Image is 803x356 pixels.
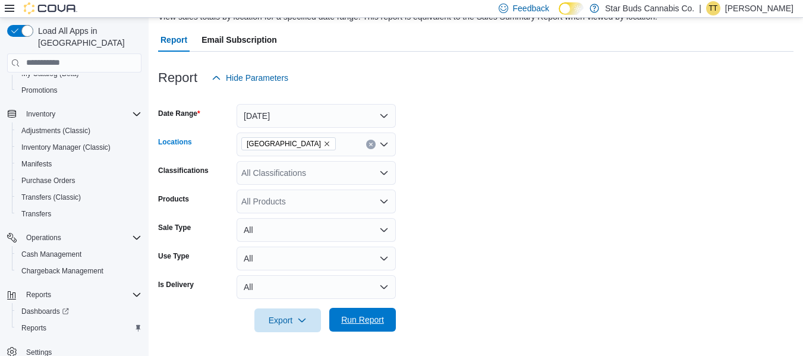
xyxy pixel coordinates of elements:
[17,264,108,278] a: Chargeback Management
[379,197,389,206] button: Open list of options
[323,140,330,147] button: Remove Manitoba from selection in this group
[24,2,77,14] img: Cova
[21,86,58,95] span: Promotions
[379,140,389,149] button: Open list of options
[237,218,396,242] button: All
[21,159,52,169] span: Manifests
[17,174,80,188] a: Purchase Orders
[237,247,396,270] button: All
[17,264,141,278] span: Chargeback Management
[12,82,146,99] button: Promotions
[241,137,336,150] span: Manitoba
[21,176,75,185] span: Purchase Orders
[12,156,146,172] button: Manifests
[2,229,146,246] button: Operations
[247,138,321,150] span: [GEOGRAPHIC_DATA]
[158,109,200,118] label: Date Range
[160,28,187,52] span: Report
[207,66,293,90] button: Hide Parameters
[21,193,81,202] span: Transfers (Classic)
[366,140,376,149] button: Clear input
[17,190,141,204] span: Transfers (Classic)
[17,157,141,171] span: Manifests
[17,247,141,262] span: Cash Management
[17,304,141,319] span: Dashboards
[21,250,81,259] span: Cash Management
[12,189,146,206] button: Transfers (Classic)
[329,308,396,332] button: Run Report
[17,124,95,138] a: Adjustments (Classic)
[262,308,314,332] span: Export
[201,28,277,52] span: Email Subscription
[21,307,69,316] span: Dashboards
[21,107,141,121] span: Inventory
[17,83,62,97] a: Promotions
[17,140,141,155] span: Inventory Manager (Classic)
[237,104,396,128] button: [DATE]
[17,321,141,335] span: Reports
[17,174,141,188] span: Purchase Orders
[21,266,103,276] span: Chargeback Management
[605,1,694,15] p: Star Buds Cannabis Co.
[559,2,584,15] input: Dark Mode
[17,247,86,262] a: Cash Management
[17,304,74,319] a: Dashboards
[17,190,86,204] a: Transfers (Classic)
[21,143,111,152] span: Inventory Manager (Classic)
[17,83,141,97] span: Promotions
[21,209,51,219] span: Transfers
[21,231,141,245] span: Operations
[254,308,321,332] button: Export
[709,1,718,15] span: TT
[21,288,56,302] button: Reports
[17,124,141,138] span: Adjustments (Classic)
[513,2,549,14] span: Feedback
[26,290,51,300] span: Reports
[2,286,146,303] button: Reports
[12,172,146,189] button: Purchase Orders
[706,1,720,15] div: Tannis Talarico
[158,137,192,147] label: Locations
[226,72,288,84] span: Hide Parameters
[17,140,115,155] a: Inventory Manager (Classic)
[341,314,384,326] span: Run Report
[379,168,389,178] button: Open list of options
[699,1,701,15] p: |
[158,251,189,261] label: Use Type
[26,109,55,119] span: Inventory
[12,206,146,222] button: Transfers
[12,320,146,336] button: Reports
[17,321,51,335] a: Reports
[158,194,189,204] label: Products
[158,71,197,85] h3: Report
[26,233,61,242] span: Operations
[158,166,209,175] label: Classifications
[17,207,141,221] span: Transfers
[17,207,56,221] a: Transfers
[21,126,90,136] span: Adjustments (Classic)
[21,323,46,333] span: Reports
[158,280,194,289] label: Is Delivery
[12,246,146,263] button: Cash Management
[12,263,146,279] button: Chargeback Management
[12,122,146,139] button: Adjustments (Classic)
[21,107,60,121] button: Inventory
[237,275,396,299] button: All
[12,139,146,156] button: Inventory Manager (Classic)
[21,288,141,302] span: Reports
[17,157,56,171] a: Manifests
[2,106,146,122] button: Inventory
[21,231,66,245] button: Operations
[33,25,141,49] span: Load All Apps in [GEOGRAPHIC_DATA]
[158,223,191,232] label: Sale Type
[12,303,146,320] a: Dashboards
[725,1,793,15] p: [PERSON_NAME]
